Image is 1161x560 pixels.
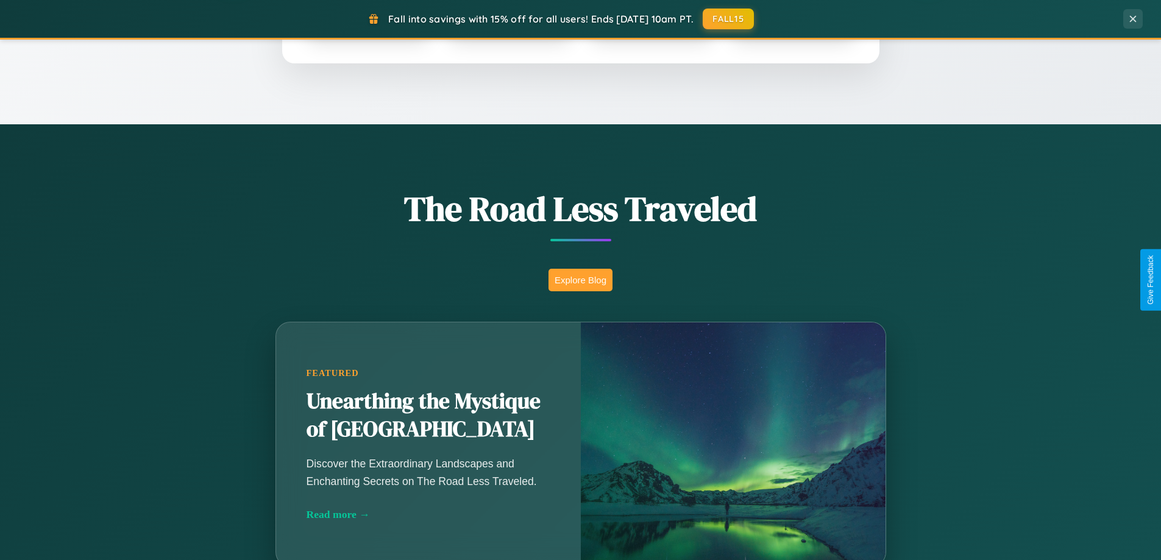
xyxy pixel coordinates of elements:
p: Discover the Extraordinary Landscapes and Enchanting Secrets on The Road Less Traveled. [307,455,550,489]
button: FALL15 [703,9,754,29]
span: Fall into savings with 15% off for all users! Ends [DATE] 10am PT. [388,13,694,25]
div: Give Feedback [1146,255,1155,305]
button: Explore Blog [549,269,612,291]
div: Read more → [307,508,550,521]
div: Featured [307,368,550,378]
h1: The Road Less Traveled [215,185,946,232]
h2: Unearthing the Mystique of [GEOGRAPHIC_DATA] [307,388,550,444]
